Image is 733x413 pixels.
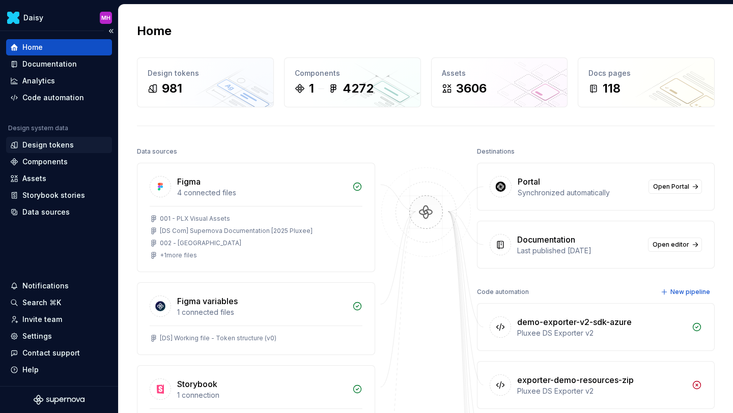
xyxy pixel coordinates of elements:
button: Contact support [6,345,112,361]
div: demo-exporter-v2-sdk-azure [517,316,632,328]
div: + 1 more files [160,251,197,259]
div: Design tokens [148,68,263,78]
div: Components [295,68,410,78]
a: Figma variables1 connected files[DS] Working file - Token structure (v0) [137,282,375,355]
div: Documentation [22,59,77,69]
div: Help [22,365,39,375]
div: Pluxee DS Exporter v2 [517,386,686,396]
div: Code automation [477,285,529,299]
div: Storybook stories [22,190,85,200]
div: Components [22,157,68,167]
span: Open Portal [653,183,689,191]
div: Code automation [22,93,84,103]
div: Pluxee DS Exporter v2 [517,328,686,338]
button: Search ⌘K [6,294,112,311]
div: Destinations [477,144,515,159]
div: Data sources [137,144,177,159]
span: Open editor [653,241,689,249]
a: Home [6,39,112,55]
div: Analytics [22,76,55,86]
a: Design tokens [6,137,112,153]
div: Assets [442,68,557,78]
div: [DS] Working file - Token structure (v0) [160,334,276,342]
div: Invite team [22,314,62,324]
div: 002 - [GEOGRAPHIC_DATA] [160,239,241,247]
div: Last published [DATE] [517,246,642,256]
div: Assets [22,173,46,184]
div: 3606 [456,80,487,97]
a: Design tokens981 [137,57,274,107]
a: Data sources [6,204,112,220]
button: Help [6,362,112,378]
a: Open Portal [649,180,702,194]
div: Contact support [22,348,80,358]
a: Documentation [6,56,112,72]
div: Figma [177,175,201,188]
div: 4 connected files [177,188,346,198]
button: Notifications [6,278,112,294]
img: 8442b5b3-d95e-456d-8131-d61e917d6403.png [7,12,19,24]
button: New pipeline [658,285,715,299]
div: Search ⌘K [22,298,61,308]
a: Analytics [6,73,112,89]
svg: Supernova Logo [34,395,84,405]
div: Documentation [517,233,575,246]
span: New pipeline [670,288,710,296]
div: Design tokens [22,140,74,150]
a: Open editor [648,238,702,252]
div: Synchronized automatically [518,188,643,198]
a: Components [6,154,112,170]
div: Notifications [22,281,69,291]
div: Portal [518,175,540,188]
a: Invite team [6,311,112,328]
button: Collapse sidebar [104,24,118,38]
div: 1 [309,80,314,97]
div: 981 [162,80,182,97]
div: Home [22,42,43,52]
div: 118 [603,80,621,97]
div: Docs pages [588,68,704,78]
h2: Home [137,23,172,39]
div: [DS Com] Supernova Documentation [2025 Pluxee] [160,227,313,235]
div: Settings [22,331,52,341]
a: Figma4 connected files001 - PLX Visual Assets[DS Com] Supernova Documentation [2025 Pluxee]002 - ... [137,163,375,272]
a: Assets [6,170,112,187]
a: Storybook stories [6,187,112,203]
div: 1 connection [177,390,346,400]
div: Storybook [177,378,217,390]
div: MH [101,14,110,22]
a: Components14272 [284,57,421,107]
a: Settings [6,328,112,344]
div: 001 - PLX Visual Assets [160,215,230,223]
div: Daisy [23,13,43,23]
div: 1 connected files [177,307,346,317]
button: DaisyMH [2,7,116,28]
a: Code automation [6,90,112,106]
div: exporter-demo-resources-zip [517,374,634,386]
div: 4272 [343,80,374,97]
div: Figma variables [177,295,238,307]
a: Assets3606 [431,57,568,107]
div: Data sources [22,207,70,217]
a: Docs pages118 [578,57,715,107]
div: Design system data [8,124,68,132]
